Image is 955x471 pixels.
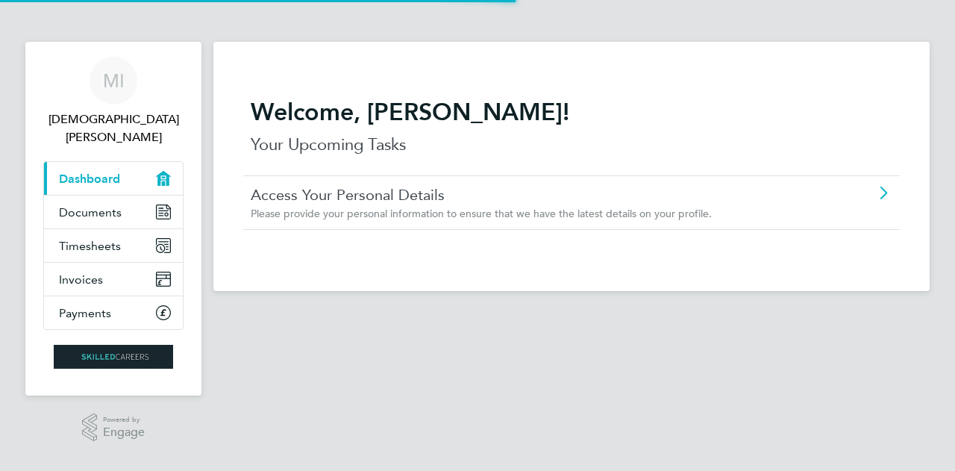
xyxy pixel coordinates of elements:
a: Go to home page [43,345,184,369]
a: Timesheets [44,229,183,262]
p: Your Upcoming Tasks [251,133,892,157]
span: Engage [103,426,145,439]
nav: Main navigation [25,42,201,396]
span: Dashboard [59,172,120,186]
img: skilledcareers-logo-retina.png [54,345,173,369]
a: Payments [44,296,183,329]
a: Access Your Personal Details [251,185,808,205]
a: Powered byEngage [82,414,145,442]
span: MI [103,71,125,90]
span: Documents [59,205,122,219]
span: Muhammad Imran [43,110,184,146]
span: Timesheets [59,239,121,253]
a: MI[DEMOGRAPHIC_DATA][PERSON_NAME] [43,57,184,146]
a: Documents [44,196,183,228]
span: Powered by [103,414,145,426]
span: Please provide your personal information to ensure that we have the latest details on your profile. [251,207,712,220]
h2: Welcome, [PERSON_NAME]! [251,97,892,127]
span: Invoices [59,272,103,287]
span: Payments [59,306,111,320]
a: Dashboard [44,162,183,195]
a: Invoices [44,263,183,296]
